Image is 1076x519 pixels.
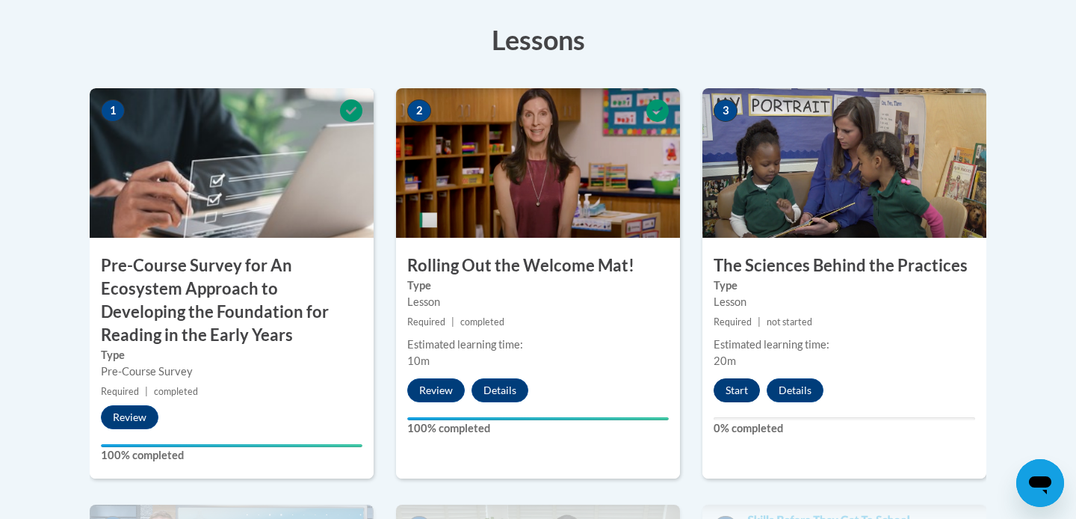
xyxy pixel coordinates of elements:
[714,378,760,402] button: Start
[767,316,812,328] span: not started
[407,277,669,294] label: Type
[714,316,752,328] span: Required
[145,386,148,397] span: |
[714,277,975,294] label: Type
[101,347,362,363] label: Type
[396,254,680,277] h3: Rolling Out the Welcome Mat!
[407,354,430,367] span: 10m
[714,354,736,367] span: 20m
[1016,459,1064,507] iframe: Button to launch messaging window
[407,99,431,122] span: 2
[407,294,669,310] div: Lesson
[90,21,986,58] h3: Lessons
[101,447,362,464] label: 100% completed
[767,378,823,402] button: Details
[471,378,528,402] button: Details
[714,294,975,310] div: Lesson
[407,378,465,402] button: Review
[396,88,680,238] img: Course Image
[154,386,198,397] span: completed
[714,420,975,437] label: 0% completed
[101,444,362,447] div: Your progress
[101,386,139,397] span: Required
[758,316,761,328] span: |
[702,254,986,277] h3: The Sciences Behind the Practices
[90,88,374,238] img: Course Image
[101,363,362,380] div: Pre-Course Survey
[451,316,454,328] span: |
[460,316,504,328] span: completed
[407,316,445,328] span: Required
[101,405,158,429] button: Review
[714,337,975,353] div: Estimated learning time:
[407,337,669,353] div: Estimated learning time:
[407,417,669,420] div: Your progress
[90,254,374,346] h3: Pre-Course Survey for An Ecosystem Approach to Developing the Foundation for Reading in the Early...
[101,99,125,122] span: 1
[407,420,669,437] label: 100% completed
[714,99,738,122] span: 3
[702,88,986,238] img: Course Image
